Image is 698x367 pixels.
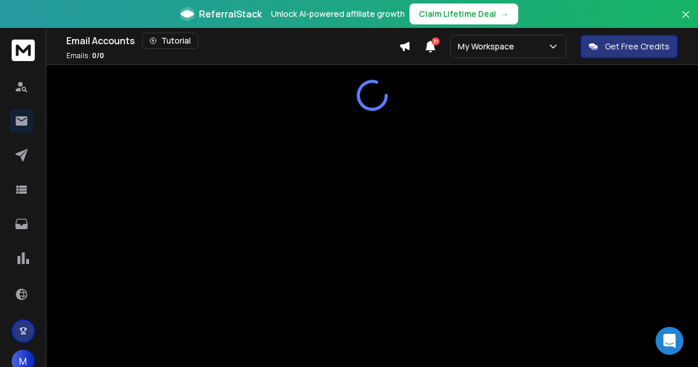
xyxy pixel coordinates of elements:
[656,327,683,355] div: Open Intercom Messenger
[458,41,519,52] p: My Workspace
[199,7,262,21] span: ReferralStack
[66,51,104,60] p: Emails :
[678,7,693,35] button: Close banner
[581,35,678,58] button: Get Free Credits
[409,3,518,24] button: Claim Lifetime Deal→
[142,33,198,49] button: Tutorial
[66,33,399,49] div: Email Accounts
[605,41,669,52] p: Get Free Credits
[432,37,440,45] span: 31
[271,8,405,20] p: Unlock AI-powered affiliate growth
[92,51,104,60] span: 0 / 0
[501,8,509,20] span: →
